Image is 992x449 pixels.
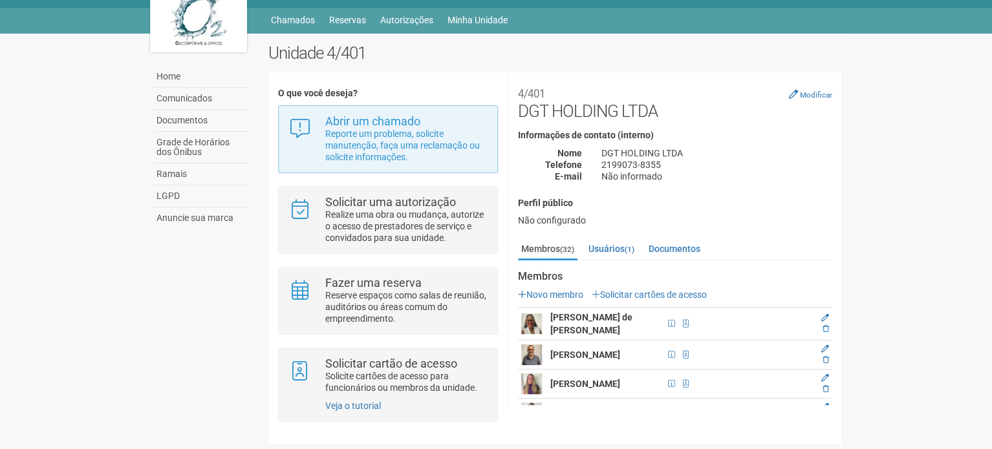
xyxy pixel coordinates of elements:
h2: DGT HOLDING LTDA [518,82,832,121]
a: Editar membro [821,313,829,322]
img: user.png [521,344,542,365]
a: Autorizações [380,11,433,29]
a: Comunicados [153,88,249,110]
a: Solicitar cartão de acesso Solicite cartões de acesso para funcionários ou membros da unidade. [288,358,487,393]
a: Home [153,66,249,88]
a: Solicitar uma autorização Realize uma obra ou mudança, autorize o acesso de prestadores de serviç... [288,196,487,244]
a: Veja o tutorial [325,401,381,411]
img: user.png [521,402,542,423]
strong: Membros [518,271,832,282]
p: Solicite cartões de acesso para funcionários ou membros da unidade. [325,370,488,393]
a: Ramais [153,163,249,185]
div: 2199073-8355 [592,159,842,171]
strong: [PERSON_NAME] [550,379,620,389]
a: Editar membro [821,344,829,353]
a: LGPD [153,185,249,207]
a: Minha Unidade [447,11,508,29]
div: Não configurado [518,214,832,226]
a: Documentos [153,110,249,132]
strong: Solicitar cartão de acesso [325,357,457,370]
a: Grade de Horários dos Ônibus [153,132,249,163]
a: Excluir membro [823,355,829,364]
img: user.png [521,373,542,394]
h2: Unidade 4/401 [268,43,842,63]
a: Excluir membro [823,324,829,333]
h4: Informações de contato (interno) [518,131,832,140]
a: Reservas [329,11,366,29]
a: Modificar [789,89,832,99]
strong: Solicitar uma autorização [325,195,456,209]
a: Membros(32) [518,239,577,260]
small: (32) [560,245,574,254]
p: Reporte um problema, solicite manutenção, faça uma reclamação ou solicite informações. [325,128,488,163]
h4: Perfil público [518,198,832,208]
a: Novo membro [518,289,583,300]
small: 4/401 [518,87,545,100]
h4: O que você deseja? [278,89,497,98]
a: Documentos [645,239,704,258]
p: Reserve espaços como salas de reunião, auditórios ou áreas comum do empreendimento. [325,289,488,324]
a: Editar membro [821,402,829,412]
strong: Nome [557,148,582,158]
a: Excluir membro [823,384,829,393]
p: Realize uma obra ou mudança, autorize o acesso de prestadores de serviço e convidados para sua un... [325,209,488,244]
strong: Abrir um chamado [325,114,420,128]
div: Não informado [592,171,842,182]
a: Fazer uma reserva Reserve espaços como salas de reunião, auditórios ou áreas comum do empreendime... [288,277,487,324]
strong: [PERSON_NAME] de [PERSON_NAME] [550,312,632,335]
a: Usuários(1) [585,239,638,258]
small: Modificar [800,90,832,99]
small: (1) [625,245,634,254]
strong: [PERSON_NAME] [550,350,620,360]
strong: Telefone [545,160,582,170]
img: user.png [521,313,542,334]
a: Abrir um chamado Reporte um problema, solicite manutenção, faça uma reclamação ou solicite inform... [288,116,487,163]
a: Chamados [271,11,315,29]
div: DGT HOLDING LTDA [592,147,842,159]
a: Editar membro [821,373,829,382]
a: Anuncie sua marca [153,207,249,229]
strong: E-mail [555,171,582,182]
strong: Fazer uma reserva [325,276,422,289]
a: Solicitar cartões de acesso [592,289,707,300]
